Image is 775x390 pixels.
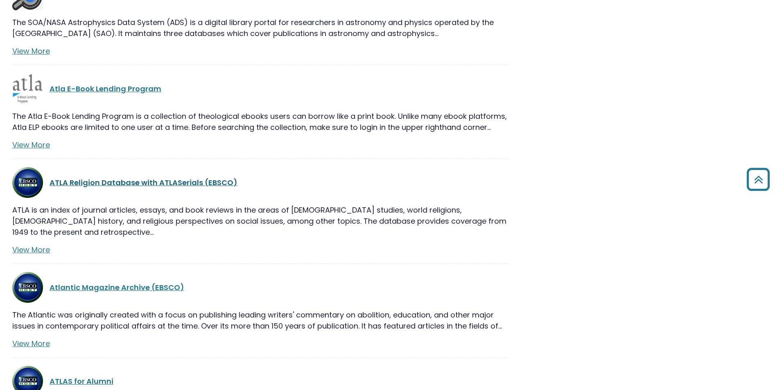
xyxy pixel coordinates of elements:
[12,46,50,56] a: View More
[50,282,184,292] a: Atlantic Magazine Archive (EBSCO)
[12,245,50,255] a: View More
[12,309,509,331] p: The Atlantic was originally created with a focus on publishing leading writers' commentary on abo...
[12,17,509,39] p: The SOA/NASA Astrophysics Data System (ADS) is a digital library portal for researchers in astron...
[12,111,509,133] p: The Atla E-Book Lending Program is a collection of theological ebooks users can borrow like a pri...
[12,140,50,150] a: View More
[12,204,509,238] p: ATLA is an index of journal articles, essays, and book reviews in the areas of [DEMOGRAPHIC_DATA]...
[50,376,113,386] a: ATLAS for Alumni
[12,338,50,349] a: View More
[50,84,161,94] a: Atla E-Book Lending Program
[743,172,773,187] a: Back to Top
[50,177,237,188] a: ATLA Religion Database with ATLASerials (EBSCO)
